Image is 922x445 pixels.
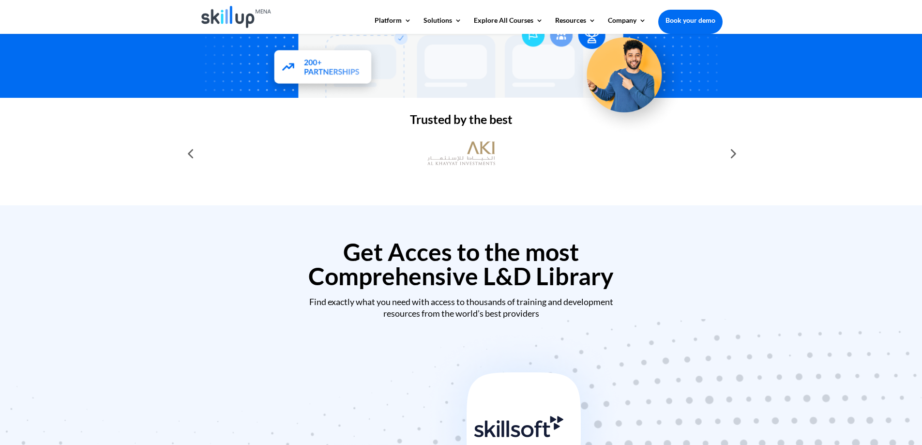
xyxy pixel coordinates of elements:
iframe: Chat Widget [761,340,922,445]
img: Partners - SkillUp Mena [262,41,382,97]
a: Platform [375,17,411,33]
img: Upskill your workforce - SkillUp [571,16,686,132]
a: Solutions [423,17,462,33]
a: Book your demo [658,10,723,31]
h2: Trusted by the best [200,113,723,130]
a: Explore All Courses [474,17,543,33]
div: Find exactly what you need with access to thousands of training and development resources from th... [200,296,723,319]
img: Skillup Mena [201,6,272,28]
a: Resources [555,17,596,33]
h2: Get Acces to the most Comprehensive L&D Library [200,240,723,293]
img: al khayyat investments logo [427,137,495,170]
a: Company [608,17,646,33]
